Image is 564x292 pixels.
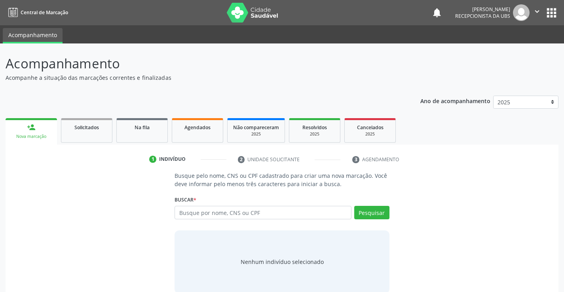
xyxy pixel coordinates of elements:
[420,96,490,105] p: Ano de acompanhamento
[455,6,510,13] div: [PERSON_NAME]
[21,9,68,16] span: Central de Marcação
[6,6,68,19] a: Central de Marcação
[354,206,389,219] button: Pesquisar
[533,7,541,16] i: 
[184,124,211,131] span: Agendados
[159,156,186,163] div: Indivíduo
[175,171,389,188] p: Busque pelo nome, CNS ou CPF cadastrado para criar uma nova marcação. Você deve informar pelo men...
[27,123,36,132] div: person_add
[431,7,442,18] button: notifications
[6,54,393,73] p: Acompanhamento
[357,124,384,131] span: Cancelados
[135,124,150,131] span: Na fila
[175,206,351,219] input: Busque por nome, CNS ou CPF
[74,124,99,131] span: Solicitados
[233,124,279,131] span: Não compareceram
[302,124,327,131] span: Resolvidos
[455,13,510,19] span: Recepcionista da UBS
[513,4,530,21] img: img
[350,131,390,137] div: 2025
[545,6,558,20] button: apps
[3,28,63,43] a: Acompanhamento
[241,258,324,266] div: Nenhum indivíduo selecionado
[530,4,545,21] button: 
[175,194,196,206] label: Buscar
[11,134,51,139] div: Nova marcação
[295,131,334,137] div: 2025
[6,73,393,82] p: Acompanhe a situação das marcações correntes e finalizadas
[149,156,156,163] div: 1
[233,131,279,137] div: 2025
